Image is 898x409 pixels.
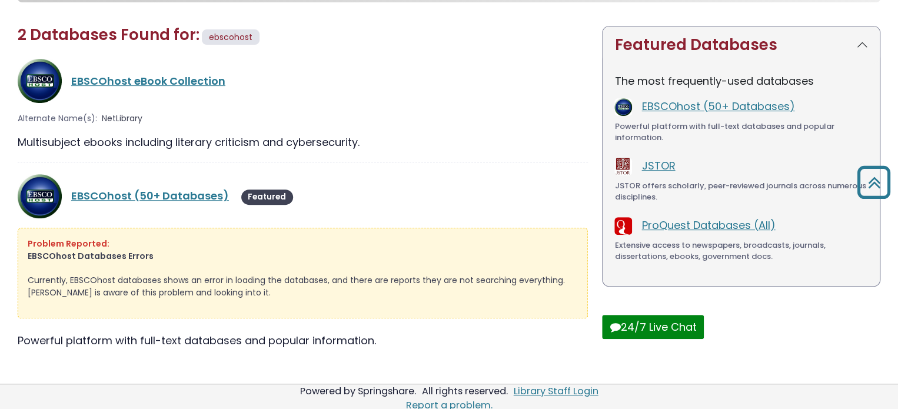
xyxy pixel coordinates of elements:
[71,74,225,88] a: EBSCOhost eBook Collection
[614,240,868,262] div: Extensive access to newspapers, broadcasts, journals, dissertations, ebooks, government docs.
[28,250,578,262] p: EBSCOhost Databases Errors
[614,73,868,89] p: The most frequently-used databases
[614,180,868,203] div: JSTOR offers scholarly, peer-reviewed journals across numerous disciplines.
[28,274,578,299] p: Currently, EBSCOhost databases shows an error in loading the databases, and there are reports the...
[420,384,510,398] div: All rights reserved.
[18,134,588,150] div: Multisubject ebooks including literary criticism and cybersecurity.
[18,112,97,125] span: Alternate Name(s):
[28,238,109,250] span: Problem Reported:
[298,384,418,398] div: Powered by Springshare.
[514,384,598,398] a: Library Staff Login
[614,121,868,144] div: Powerful platform with full-text databases and popular information.
[641,158,675,173] a: JSTOR
[18,24,199,45] span: 2 Databases Found for:
[853,171,895,193] a: Back to Top
[602,315,704,339] button: 24/7 Live Chat
[102,112,142,125] span: NetLibrary
[641,218,775,232] a: ProQuest Databases (All)
[603,26,880,64] button: Featured Databases
[71,188,229,203] a: EBSCOhost (50+ Databases)
[241,189,293,205] span: Featured
[18,332,588,348] div: Powerful platform with full-text databases and popular information.
[209,31,252,43] span: ebscohost
[641,99,794,114] a: EBSCOhost (50+ Databases)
